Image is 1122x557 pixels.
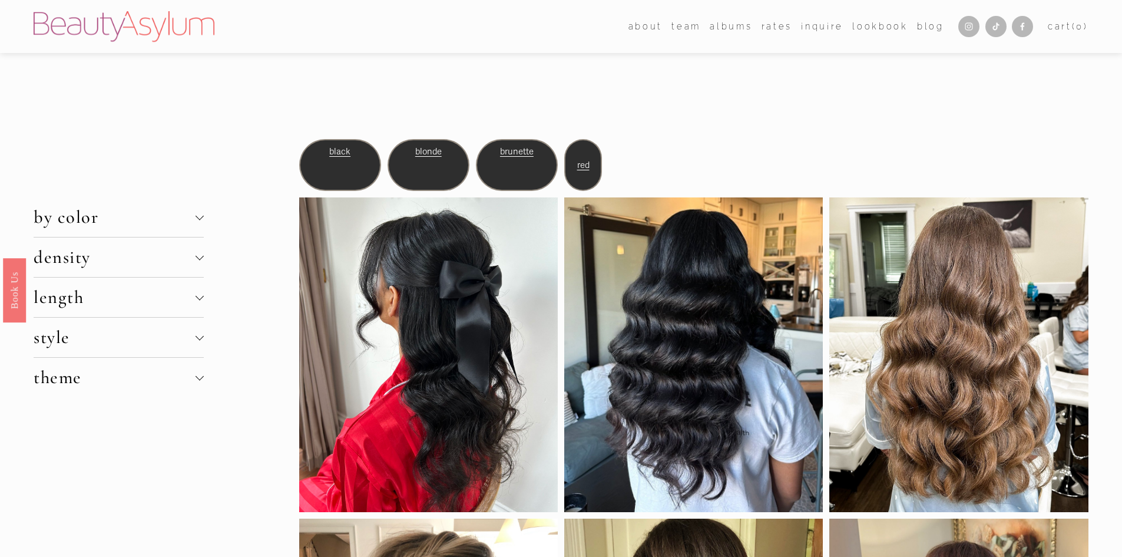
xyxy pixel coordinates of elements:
a: blonde [415,146,442,157]
button: style [34,318,204,357]
a: TikTok [985,16,1007,37]
a: Inquire [801,18,843,35]
a: brunette [500,146,534,157]
a: black [329,146,350,157]
button: theme [34,358,204,397]
span: length [34,286,196,308]
button: length [34,278,204,317]
img: Beauty Asylum | Bridal Hair &amp; Makeup Charlotte &amp; Atlanta [34,11,214,42]
a: Facebook [1012,16,1033,37]
span: 0 [1076,21,1084,31]
a: Book Us [3,258,26,322]
span: theme [34,367,196,388]
span: ( ) [1072,21,1088,31]
button: density [34,238,204,277]
a: Blog [917,18,944,35]
a: Instagram [958,16,979,37]
a: folder dropdown [671,18,701,35]
a: red [577,160,590,170]
span: team [671,19,701,34]
a: folder dropdown [628,18,663,35]
span: style [34,327,196,348]
a: albums [710,18,752,35]
a: 0 items in cart [1048,19,1088,34]
span: about [628,19,663,34]
span: by color [34,206,196,228]
a: Rates [762,18,792,35]
a: Lookbook [852,18,908,35]
button: by color [34,197,204,237]
span: density [34,246,196,268]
